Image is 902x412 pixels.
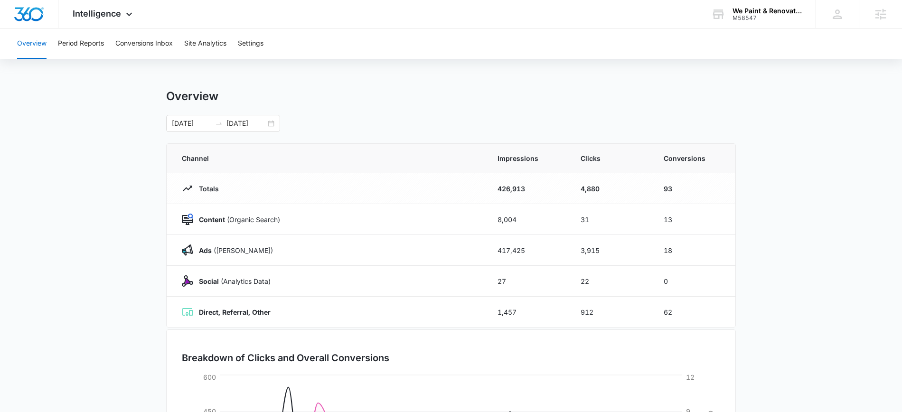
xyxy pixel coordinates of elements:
td: 3,915 [569,235,652,266]
input: End date [226,118,266,129]
h3: Breakdown of Clicks and Overall Conversions [182,351,389,365]
td: 1,457 [486,297,569,328]
span: Impressions [498,153,558,163]
img: Social [182,275,193,287]
button: Conversions Inbox [115,28,173,59]
td: 0 [652,266,735,297]
tspan: 12 [686,373,695,381]
button: Settings [238,28,263,59]
td: 27 [486,266,569,297]
td: 31 [569,204,652,235]
span: Intelligence [73,9,121,19]
td: 22 [569,266,652,297]
img: Content [182,214,193,225]
td: 13 [652,204,735,235]
strong: Direct, Referral, Other [199,308,271,316]
span: Channel [182,153,475,163]
td: 18 [652,235,735,266]
td: 4,880 [569,173,652,204]
div: account name [733,7,802,15]
span: Clicks [581,153,641,163]
p: ([PERSON_NAME]) [193,245,273,255]
strong: Social [199,277,219,285]
td: 417,425 [486,235,569,266]
p: (Analytics Data) [193,276,271,286]
td: 62 [652,297,735,328]
button: Site Analytics [184,28,226,59]
p: Totals [193,184,219,194]
td: 8,004 [486,204,569,235]
div: account id [733,15,802,21]
span: swap-right [215,120,223,127]
button: Overview [17,28,47,59]
span: Conversions [664,153,720,163]
td: 426,913 [486,173,569,204]
h1: Overview [166,89,218,103]
input: Start date [172,118,211,129]
span: to [215,120,223,127]
img: Ads [182,244,193,256]
strong: Ads [199,246,212,254]
strong: Content [199,215,225,224]
td: 93 [652,173,735,204]
p: (Organic Search) [193,215,280,225]
tspan: 600 [203,373,216,381]
td: 912 [569,297,652,328]
button: Period Reports [58,28,104,59]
